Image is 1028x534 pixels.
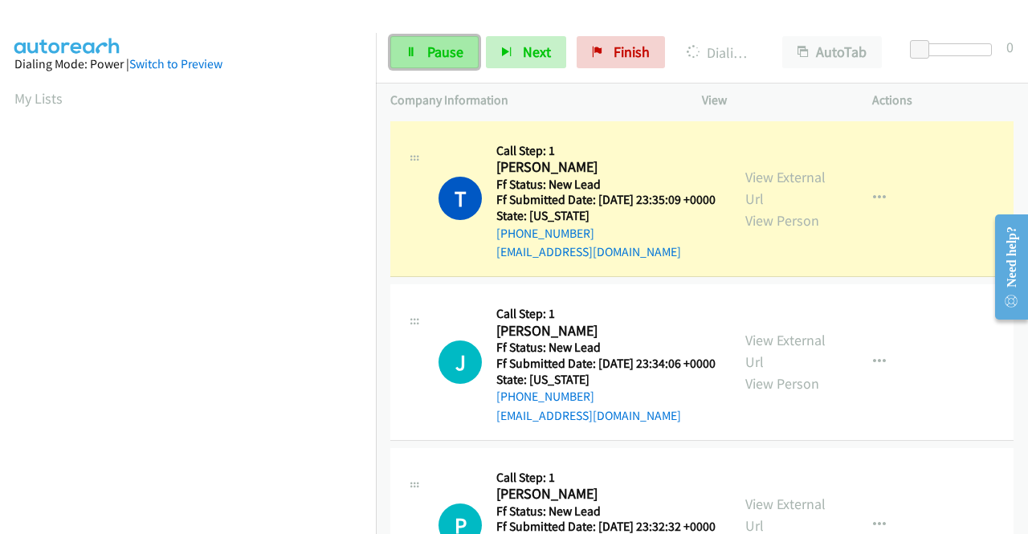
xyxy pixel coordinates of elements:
div: 0 [1006,36,1014,58]
p: Dialing [PERSON_NAME] [687,42,753,63]
a: [EMAIL_ADDRESS][DOMAIN_NAME] [496,244,681,259]
a: Finish [577,36,665,68]
h1: T [439,177,482,220]
h1: J [439,340,482,384]
a: Pause [390,36,479,68]
span: Next [523,43,551,61]
h5: State: [US_STATE] [496,372,716,388]
p: Company Information [390,91,673,110]
a: View Person [745,374,819,393]
div: Delay between calls (in seconds) [918,43,992,56]
h2: [PERSON_NAME] [496,485,711,503]
a: Switch to Preview [129,56,222,71]
div: The call is yet to be attempted [439,340,482,384]
span: Finish [614,43,650,61]
span: Pause [427,43,463,61]
h5: Ff Status: New Lead [496,340,716,356]
button: Next [486,36,566,68]
a: View External Url [745,331,826,371]
a: My Lists [14,89,63,108]
h5: Ff Status: New Lead [496,177,716,193]
a: View External Url [745,168,826,208]
iframe: Resource Center [982,203,1028,331]
h5: State: [US_STATE] [496,208,716,224]
h5: Call Step: 1 [496,143,716,159]
p: View [702,91,843,110]
a: [PHONE_NUMBER] [496,226,594,241]
button: AutoTab [782,36,882,68]
h5: Ff Status: New Lead [496,503,716,520]
div: Dialing Mode: Power | [14,55,361,74]
h5: Ff Submitted Date: [DATE] 23:35:09 +0000 [496,192,716,208]
h2: [PERSON_NAME] [496,322,711,340]
h2: [PERSON_NAME] [496,158,711,177]
h5: Call Step: 1 [496,470,716,486]
h5: Ff Submitted Date: [DATE] 23:34:06 +0000 [496,356,716,372]
h5: Call Step: 1 [496,306,716,322]
a: [PHONE_NUMBER] [496,389,594,404]
a: View Person [745,211,819,230]
a: [EMAIL_ADDRESS][DOMAIN_NAME] [496,408,681,423]
p: Actions [872,91,1014,110]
